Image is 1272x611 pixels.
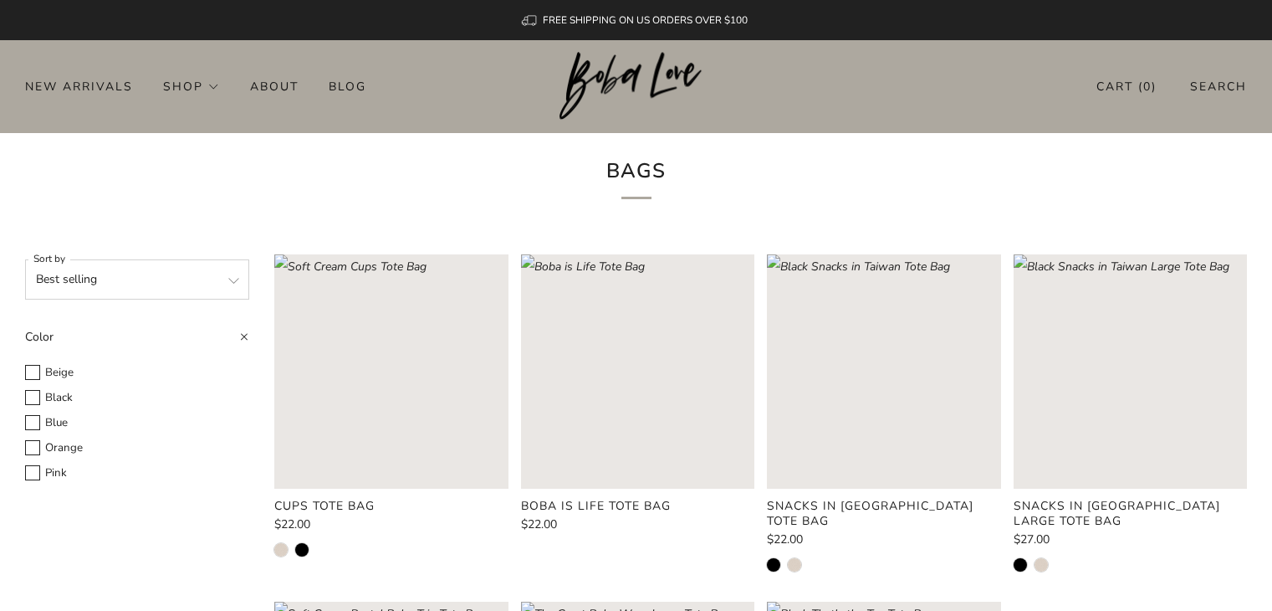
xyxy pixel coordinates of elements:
a: Boba Love [559,52,713,121]
a: $22.00 [767,534,1000,546]
span: FREE SHIPPING ON US ORDERS OVER $100 [543,13,748,27]
a: Boba is Life Tote Bag Loading image: Boba is Life Tote Bag [521,254,754,488]
label: Beige [25,363,249,383]
a: Black Snacks in Taiwan Large Tote Bag Loading image: Black Snacks in Taiwan Large Tote Bag [1014,254,1247,488]
a: Boba is Life Tote Bag [521,499,754,514]
label: Blue [25,413,249,433]
span: $22.00 [274,516,310,532]
span: $27.00 [1014,531,1050,547]
product-card-title: Snacks in [GEOGRAPHIC_DATA] Tote Bag [767,498,973,529]
a: $22.00 [274,519,508,531]
span: $22.00 [521,516,557,532]
h1: Bags [406,153,867,199]
a: Search [1190,73,1247,100]
a: Black Snacks in Taiwan Tote Bag Loading image: Black Snacks in Taiwan Tote Bag [767,254,1000,488]
a: $27.00 [1014,534,1247,546]
span: $22.00 [767,531,803,547]
a: Cups Tote Bag [274,499,508,514]
product-card-title: Cups Tote Bag [274,498,375,514]
a: Blog [329,73,366,100]
a: $22.00 [521,519,754,531]
a: About [250,73,299,100]
a: New Arrivals [25,73,133,100]
label: Orange [25,439,249,458]
span: Color [25,329,54,345]
summary: Color [25,325,249,360]
a: Cart [1096,73,1157,100]
a: Snacks in [GEOGRAPHIC_DATA] Large Tote Bag [1014,499,1247,529]
a: Soft Cream Cups Tote Bag Loading image: Soft Cream Cups Tote Bag [274,254,508,488]
label: Pink [25,464,249,483]
product-card-title: Boba is Life Tote Bag [521,498,671,514]
a: Snacks in [GEOGRAPHIC_DATA] Tote Bag [767,499,1000,529]
a: Shop [163,73,220,100]
img: Boba Love [559,52,713,121]
label: Black [25,388,249,408]
product-card-title: Snacks in [GEOGRAPHIC_DATA] Large Tote Bag [1014,498,1220,529]
items-count: 0 [1143,79,1152,95]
